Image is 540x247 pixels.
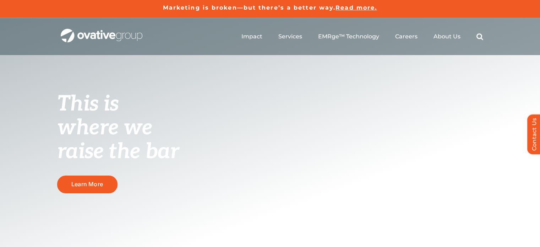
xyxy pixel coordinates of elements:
a: Services [278,33,302,40]
a: EMRge™ Technology [318,33,379,40]
a: Read more. [336,4,377,11]
a: Careers [395,33,418,40]
a: OG_Full_horizontal_WHT [61,28,142,35]
a: Search [476,33,483,40]
span: This is [57,91,119,117]
span: Learn More [71,181,103,188]
a: Marketing is broken—but there’s a better way. [163,4,336,11]
nav: Menu [241,25,483,48]
span: where we raise the bar [57,115,179,165]
a: Impact [241,33,262,40]
a: Learn More [57,176,118,193]
a: About Us [433,33,460,40]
